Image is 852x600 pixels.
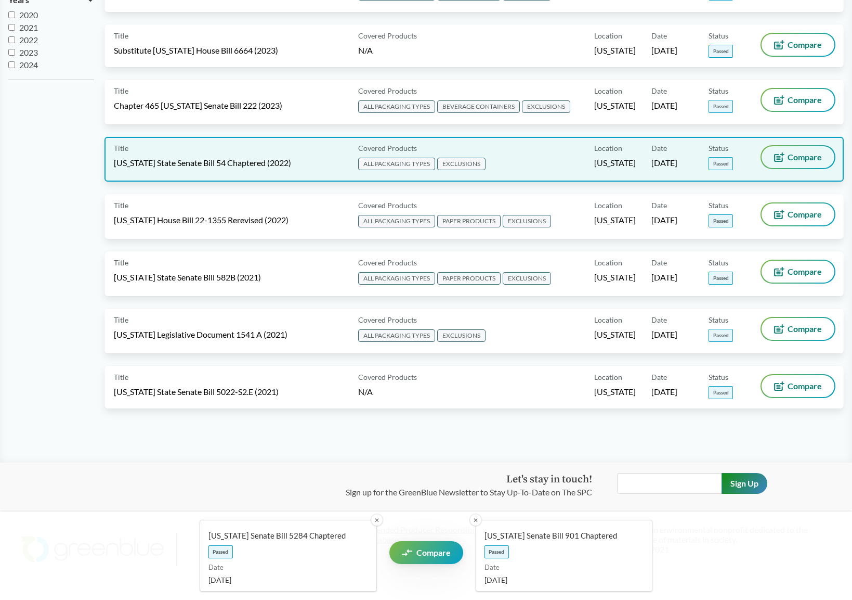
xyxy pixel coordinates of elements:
span: [US_STATE] [594,100,636,111]
span: [US_STATE] State Senate Bill 5022-S2.E (2021) [114,386,279,398]
span: [US_STATE] Legislative Document 1541 A (2021) [114,329,287,340]
span: Passed [709,157,733,170]
span: ALL PACKAGING TYPES [358,100,435,113]
span: [US_STATE] State Senate Bill 54 Chaptered (2022) [114,157,291,169]
span: [DATE] [208,575,360,585]
span: Status [709,372,728,382]
span: 2024 [19,60,38,70]
span: Passed [709,45,733,58]
span: [US_STATE] House Bill 22-1355 Rerevised (2022) [114,214,289,226]
button: ✕ [469,514,482,526]
span: [US_STATE] [594,386,636,398]
span: Compare [788,210,822,219]
input: 2021 [8,24,15,31]
span: Passed [208,545,233,558]
span: 2021 [19,22,38,32]
span: Title [114,85,128,96]
span: Date [484,563,636,573]
button: Compare [762,318,834,340]
button: Compare [762,261,834,283]
span: EXCLUSIONS [503,215,551,227]
button: Compare [762,89,834,111]
span: [US_STATE] Senate Bill 5284 Chaptered [208,530,360,541]
span: Title [114,372,128,382]
input: 2023 [8,49,15,56]
span: Compare [788,382,822,390]
span: [US_STATE] Senate Bill 901 Chaptered [484,530,636,541]
button: Compare [762,34,834,56]
span: Status [709,257,728,268]
span: N/A [358,387,373,397]
span: Passed [709,272,733,285]
span: Location [594,85,622,96]
span: Status [709,30,728,41]
span: Date [651,143,667,154]
span: EXCLUSIONS [522,100,570,113]
span: PAPER PRODUCTS [437,272,501,285]
span: [DATE] [484,575,636,585]
span: Passed [484,545,509,558]
span: ALL PACKAGING TYPES [358,158,435,170]
input: 2020 [8,11,15,18]
span: Title [114,200,128,211]
span: Location [594,372,622,382]
span: [DATE] [651,214,677,226]
span: EXCLUSIONS [437,329,486,342]
p: Sign up for the GreenBlue Newsletter to Stay Up-To-Date on The SPC [346,486,592,499]
span: Title [114,30,128,41]
a: [US_STATE] Senate Bill 5284 ChapteredPassedDate[DATE] [200,520,377,592]
span: Compare [788,325,822,333]
span: 2023 [19,47,38,57]
span: Passed [709,329,733,342]
span: PAPER PRODUCTS [437,215,501,227]
input: 2022 [8,36,15,43]
span: Chapter 465 [US_STATE] Senate Bill 222 (2023) [114,100,282,111]
span: Date [208,563,360,573]
span: Compare [788,267,822,276]
span: [US_STATE] [594,214,636,226]
span: Covered Products [358,372,417,382]
span: Location [594,200,622,211]
span: Title [114,314,128,325]
span: [US_STATE] [594,45,636,56]
span: 2022 [19,35,38,45]
span: [DATE] [651,45,677,56]
span: Compare [416,548,451,557]
span: Location [594,30,622,41]
span: EXCLUSIONS [437,158,486,170]
input: Sign Up [722,473,767,494]
span: [US_STATE] State Senate Bill 582B (2021) [114,272,261,283]
span: Covered Products [358,85,417,96]
span: ALL PACKAGING TYPES [358,215,435,227]
button: Compare [762,203,834,225]
strong: Let's stay in touch! [506,473,592,486]
span: Date [651,314,667,325]
span: Substitute [US_STATE] House Bill 6664 (2023) [114,45,278,56]
span: ALL PACKAGING TYPES [358,272,435,285]
span: Passed [709,386,733,399]
span: Title [114,143,128,154]
span: 2020 [19,10,38,20]
span: [DATE] [651,157,677,169]
input: 2024 [8,61,15,68]
span: Status [709,143,728,154]
span: Location [594,257,622,268]
span: [US_STATE] [594,329,636,340]
span: EXCLUSIONS [503,272,551,285]
span: Compare [788,153,822,161]
button: Compare [762,146,834,168]
span: [DATE] [651,329,677,340]
span: N/A [358,45,373,55]
span: Covered Products [358,30,417,41]
a: [US_STATE] Senate Bill 901 ChapteredPassedDate[DATE] [476,520,653,592]
span: ALL PACKAGING TYPES [358,329,435,342]
a: Compare [389,541,463,564]
span: Covered Products [358,200,417,211]
span: Date [651,257,667,268]
span: Covered Products [358,257,417,268]
span: Compare [788,41,822,49]
span: Date [651,30,667,41]
span: Title [114,257,128,268]
span: [DATE] [651,272,677,283]
span: Passed [709,214,733,227]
